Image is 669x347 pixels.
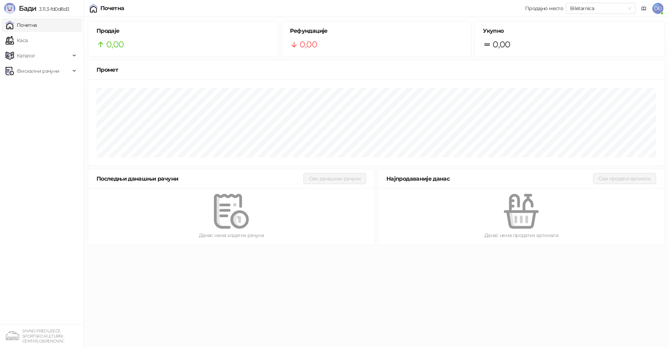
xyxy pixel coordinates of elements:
div: Данас нема издатих рачуна [99,231,363,239]
span: DĐ [652,3,663,14]
span: 0,00 [106,38,124,51]
button: Сви данашњи рачуни [303,173,366,184]
span: Фискални рачуни [17,64,59,78]
button: Сви продати артикли [593,173,656,184]
div: Најпродаваније данас [386,174,593,183]
span: 0,00 [300,38,317,51]
span: Каталог [17,49,36,63]
div: Промет [97,65,656,74]
a: Каса [6,33,28,47]
a: Почетна [6,18,37,32]
a: Документација [638,3,649,14]
div: Данас нема продатих артикала [389,231,653,239]
span: Biletarnica [570,3,631,14]
h5: Продаје [97,27,270,35]
span: Бади [19,4,36,13]
div: Почетна [100,6,124,11]
span: 3.11.3-fd0d8d3 [36,6,69,12]
img: Logo [4,3,15,14]
small: JAVNO PREDUZEĆE SPORTSKO KULTURNI CENTAR, OBRENOVAC [22,329,64,344]
h5: Рефундације [290,27,463,35]
span: 0,00 [493,38,510,51]
h5: Укупно [483,27,656,35]
img: 64x64-companyLogo-4a28e1f8-f217-46d7-badd-69a834a81aaf.png [6,329,20,343]
div: Продајно место [525,6,563,11]
div: Последњи данашњи рачуни [97,174,303,183]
